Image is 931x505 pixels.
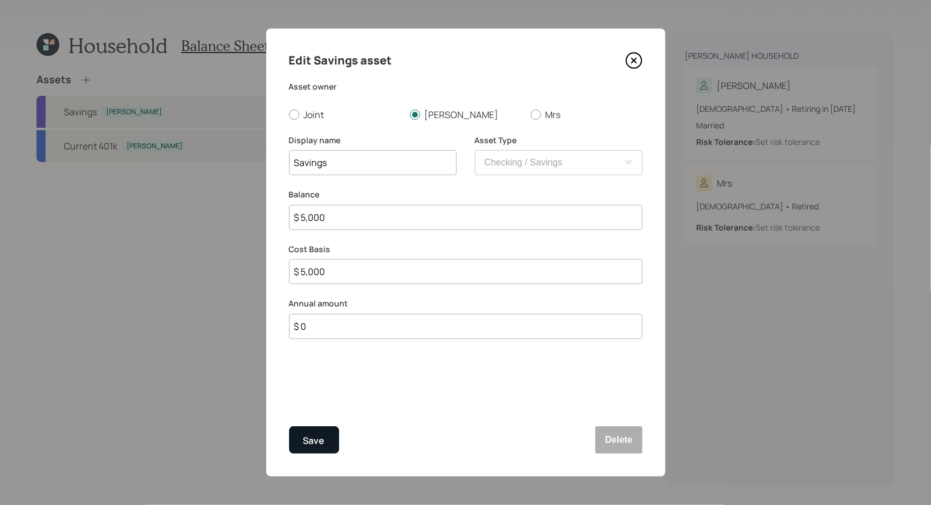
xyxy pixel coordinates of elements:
h4: Edit Savings asset [289,51,392,70]
label: Mrs [531,108,643,121]
label: Annual amount [289,298,643,309]
label: Display name [289,135,457,146]
label: Balance [289,189,643,200]
button: Delete [595,426,642,454]
label: [PERSON_NAME] [410,108,522,121]
label: Cost Basis [289,244,643,255]
label: Asset Type [475,135,643,146]
label: Asset owner [289,81,643,92]
div: Save [303,433,325,449]
button: Save [289,426,339,454]
label: Joint [289,108,401,121]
